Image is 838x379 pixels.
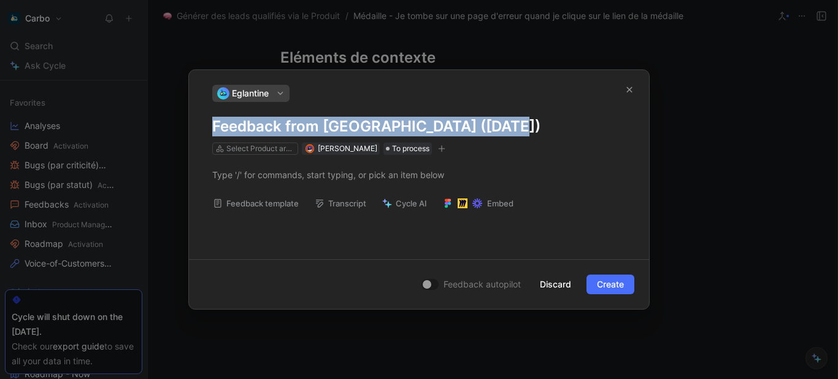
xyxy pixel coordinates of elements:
[597,277,624,292] span: Create
[306,145,313,152] img: avatar
[586,275,634,294] button: Create
[437,195,519,212] button: Embed
[212,85,290,102] button: logoEglantine
[318,144,377,153] span: [PERSON_NAME]
[309,195,372,212] button: Transcript
[217,87,229,100] img: logo
[540,277,571,292] span: Discard
[444,277,521,292] span: Feedback autopilot
[418,276,525,292] button: Feedback autopilot
[232,86,269,101] span: Eglantine
[383,143,432,155] div: To process
[212,117,626,136] h1: Feedback from [GEOGRAPHIC_DATA] ([DATE])
[226,143,295,155] div: Select Product areas
[377,195,432,212] button: Cycle AI
[529,275,582,294] button: Discard
[392,143,429,155] span: To process
[207,195,304,212] button: Feedback template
